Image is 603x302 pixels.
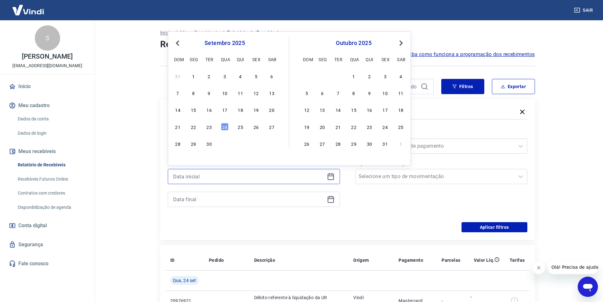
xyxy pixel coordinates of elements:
div: Choose quarta-feira, 8 de outubro de 2025 [350,89,358,97]
div: Choose quinta-feira, 2 de outubro de 2025 [237,140,244,147]
div: Choose quinta-feira, 2 de outubro de 2025 [366,72,373,80]
input: Data final [173,195,324,204]
div: Choose domingo, 21 de setembro de 2025 [174,123,182,131]
div: qui [237,55,244,63]
div: seg [318,55,326,63]
div: dom [303,55,311,63]
a: Dados de login [15,127,87,140]
div: Choose sábado, 11 de outubro de 2025 [397,89,405,97]
a: Conta digital [8,219,87,233]
div: Choose quinta-feira, 9 de outubro de 2025 [366,89,373,97]
p: / [222,29,224,37]
div: Choose sábado, 25 de outubro de 2025 [397,123,405,131]
div: Choose quarta-feira, 1 de outubro de 2025 [350,72,358,80]
div: Choose domingo, 28 de setembro de 2025 [303,72,311,80]
a: Saiba como funciona a programação dos recebimentos [404,51,535,58]
div: Choose segunda-feira, 22 de setembro de 2025 [190,123,197,131]
button: Aplicar filtros [462,222,527,232]
div: Choose terça-feira, 14 de outubro de 2025 [334,106,342,113]
div: Choose quarta-feira, 10 de setembro de 2025 [221,89,229,97]
a: Relatório de Recebíveis [15,158,87,171]
div: Choose terça-feira, 21 de outubro de 2025 [334,123,342,131]
span: Qua, 24 set [173,277,196,284]
div: Choose terça-feira, 2 de setembro de 2025 [205,72,213,80]
button: Sair [573,4,595,16]
div: month 2025-09 [173,71,276,148]
span: Olá! Precisa de ajuda? [4,4,53,10]
div: qua [221,55,229,63]
div: Choose sexta-feira, 3 de outubro de 2025 [381,72,389,80]
label: Forma de Pagamento [356,130,526,137]
div: Choose sexta-feira, 17 de outubro de 2025 [381,106,389,113]
div: Choose terça-feira, 23 de setembro de 2025 [205,123,213,131]
div: Choose sábado, 27 de setembro de 2025 [268,123,276,131]
div: Choose quinta-feira, 25 de setembro de 2025 [237,123,244,131]
a: Contratos com credores [15,187,87,200]
div: Choose quarta-feira, 22 de outubro de 2025 [350,123,358,131]
p: Pedido [209,257,224,263]
div: Choose segunda-feira, 1 de setembro de 2025 [190,72,197,80]
div: Choose terça-feira, 9 de setembro de 2025 [205,89,213,97]
div: Choose domingo, 14 de setembro de 2025 [174,106,182,113]
div: Choose quinta-feira, 4 de setembro de 2025 [237,72,244,80]
p: Pagamento [399,257,423,263]
a: Início [160,29,173,37]
div: Choose quarta-feira, 1 de outubro de 2025 [221,140,229,147]
div: Choose segunda-feira, 29 de setembro de 2025 [318,72,326,80]
div: Choose domingo, 26 de outubro de 2025 [303,140,311,147]
div: Choose terça-feira, 30 de setembro de 2025 [205,140,213,147]
div: Choose segunda-feira, 8 de setembro de 2025 [190,89,197,97]
a: Disponibilização de agenda [15,201,87,214]
input: Data inicial [173,172,324,181]
span: Conta digital [18,221,47,230]
p: Descrição [254,257,275,263]
div: Choose segunda-feira, 20 de outubro de 2025 [318,123,326,131]
div: Choose segunda-feira, 13 de outubro de 2025 [318,106,326,113]
p: Origem [353,257,369,263]
p: Parcelas [442,257,460,263]
div: Choose terça-feira, 30 de setembro de 2025 [334,72,342,80]
a: Segurança [8,238,87,252]
div: Choose sábado, 4 de outubro de 2025 [268,140,276,147]
div: Choose domingo, 19 de outubro de 2025 [303,123,311,131]
p: Tarifas [510,257,525,263]
div: Choose sexta-feira, 24 de outubro de 2025 [381,123,389,131]
a: Dados da conta [15,112,87,125]
button: Meus recebíveis [8,145,87,158]
div: Choose quinta-feira, 16 de outubro de 2025 [366,106,373,113]
div: Choose sexta-feira, 3 de outubro de 2025 [252,140,260,147]
div: Choose sábado, 1 de novembro de 2025 [397,140,405,147]
div: ter [205,55,213,63]
a: Meus Recebíveis [180,29,219,37]
div: S [35,25,60,51]
div: Choose quinta-feira, 11 de setembro de 2025 [237,89,244,97]
div: month 2025-10 [302,71,405,148]
p: ID [170,257,175,263]
p: Relatório de Recebíveis [227,29,281,37]
div: Choose sexta-feira, 12 de setembro de 2025 [252,89,260,97]
iframe: Botão para abrir a janela de mensagens [578,277,598,297]
a: Fale conosco [8,257,87,271]
div: Choose sexta-feira, 10 de outubro de 2025 [381,89,389,97]
label: Tipo de Movimentação [356,160,526,168]
div: Choose domingo, 28 de setembro de 2025 [174,140,182,147]
p: Valor Líq. [474,257,494,263]
div: dom [174,55,182,63]
div: Choose quarta-feira, 3 de setembro de 2025 [221,72,229,80]
img: Vindi [8,0,49,20]
iframe: Mensagem da empresa [548,260,598,274]
div: Choose quarta-feira, 24 de setembro de 2025 [221,123,229,131]
iframe: Fechar mensagem [532,261,545,274]
div: Choose terça-feira, 7 de outubro de 2025 [334,89,342,97]
div: Choose quarta-feira, 17 de setembro de 2025 [221,106,229,113]
button: Exportar [492,79,535,94]
div: Choose sábado, 18 de outubro de 2025 [397,106,405,113]
div: Choose quarta-feira, 29 de outubro de 2025 [350,140,358,147]
div: Choose segunda-feira, 6 de outubro de 2025 [318,89,326,97]
div: Choose domingo, 12 de outubro de 2025 [303,106,311,113]
div: Choose terça-feira, 28 de outubro de 2025 [334,140,342,147]
div: Choose quinta-feira, 30 de outubro de 2025 [366,140,373,147]
div: seg [190,55,197,63]
div: ter [334,55,342,63]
